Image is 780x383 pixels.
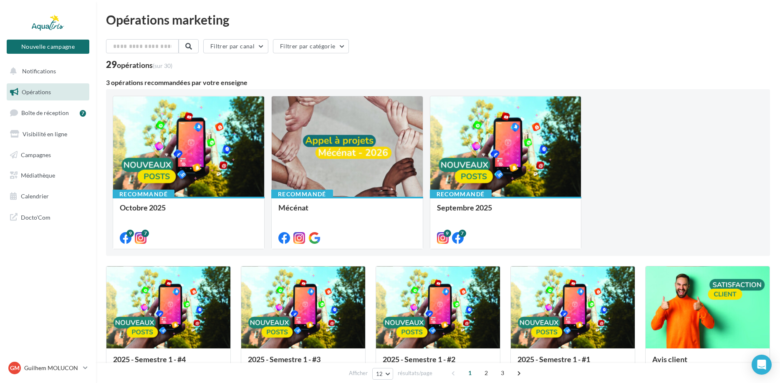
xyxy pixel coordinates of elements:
div: 9 [444,230,451,237]
div: 2025 - Semestre 1 - #1 [517,355,628,372]
span: Docto'Com [21,212,50,223]
span: Boîte de réception [21,109,69,116]
span: Calendrier [21,193,49,200]
p: Guilhem MOLUCON [24,364,80,372]
span: résultats/page [398,369,432,377]
div: Recommandé [271,190,333,199]
span: (sur 30) [153,62,172,69]
a: Opérations [5,83,91,101]
div: 3 opérations recommandées par votre enseigne [106,79,770,86]
div: Open Intercom Messenger [752,355,772,375]
div: Recommandé [430,190,492,199]
button: 12 [372,368,394,380]
div: 2025 - Semestre 1 - #4 [113,355,224,372]
a: Docto'Com [5,208,91,226]
button: Filtrer par canal [203,39,268,53]
div: Opérations marketing [106,13,770,26]
span: 1 [463,366,477,380]
span: Visibilité en ligne [23,130,67,138]
span: 3 [496,366,509,380]
a: Visibilité en ligne [5,125,91,143]
span: Campagnes [21,151,51,158]
span: GM [10,364,20,372]
a: Médiathèque [5,167,91,184]
button: Nouvelle campagne [7,40,89,54]
div: Avis client [652,355,763,372]
div: 9 [126,230,134,237]
div: Mécénat [278,203,416,220]
div: opérations [117,61,172,69]
div: 7 [459,230,466,237]
div: Recommandé [113,190,174,199]
span: 2 [480,366,493,380]
a: GM Guilhem MOLUCON [7,360,89,376]
span: 12 [376,370,383,377]
span: Opérations [22,88,51,95]
button: Filtrer par catégorie [273,39,349,53]
div: Septembre 2025 [437,203,575,220]
a: Calendrier [5,188,91,205]
span: Afficher [349,369,368,377]
a: Boîte de réception7 [5,104,91,122]
div: 7 [141,230,149,237]
span: Notifications [22,68,56,75]
div: 2025 - Semestre 1 - #2 [383,355,493,372]
div: 2025 - Semestre 1 - #3 [248,355,358,372]
div: Octobre 2025 [120,203,257,220]
div: 29 [106,60,172,69]
span: Médiathèque [21,172,55,179]
a: Campagnes [5,146,91,164]
div: 7 [80,110,86,117]
button: Notifications [5,63,88,80]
